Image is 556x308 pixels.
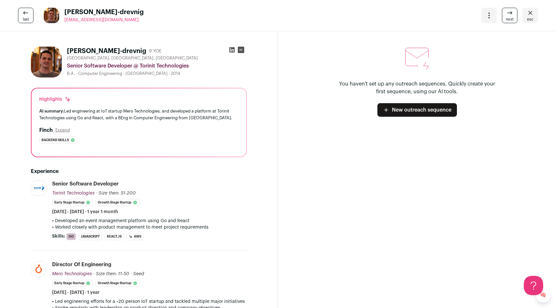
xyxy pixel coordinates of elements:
li: AWS [126,233,144,240]
h2: Finch [39,126,53,134]
p: • Led engineering efforts for a ~20 person IoT startup and tackled multiple major initiatives [52,298,247,305]
span: [EMAIL_ADDRESS][DOMAIN_NAME] [64,18,139,22]
span: [PERSON_NAME]-drevnig [64,8,144,17]
span: esc [527,17,533,22]
span: Torinit Technologies [52,191,95,195]
li: React.js [105,233,124,240]
a: [EMAIL_ADDRESS][DOMAIN_NAME] [64,17,144,23]
h2: Experience [31,168,247,175]
div: Led engineering at IoT startup Mero Technologies, and developed a platform at Torinit Technologie... [39,108,238,121]
p: • Developed an event management platform using Go and React [52,218,247,224]
span: Backend skills [42,137,69,143]
li: Go [66,233,76,240]
button: Expand [55,128,70,133]
p: • Worked closely with product management to meet project requirements [52,224,247,231]
span: Skills: [52,233,65,240]
span: · [131,271,132,277]
a: Close [523,8,538,23]
div: Director of Engineering [52,261,111,268]
div: 9 YOE [149,48,162,54]
div: B.A. - Computer Engineering - [GEOGRAPHIC_DATA] - 2014 [67,71,247,76]
span: [GEOGRAPHIC_DATA], [GEOGRAPHIC_DATA], [GEOGRAPHIC_DATA] [67,56,198,61]
span: [DATE] - [DATE] · 1 year 1 month [52,209,118,215]
li: Growth Stage Startup [96,199,140,206]
span: · Size then: 11-50 [93,272,129,276]
span: last [23,17,29,22]
li: Early Stage Startup [52,280,93,287]
div: Highlights [39,96,71,103]
span: [DATE] - [DATE] · 1 year [52,289,100,296]
a: last [18,8,33,23]
h1: [PERSON_NAME]-drevnig [67,47,146,56]
a: next [502,8,517,23]
a: New outreach sequence [377,103,457,117]
img: 9a88e178d27706547c644f532ce6a80fb9ca4a7f59666b75c8a09ea30751cd38.png [31,261,46,276]
img: 8567bd4e5c590683f6fab8ec312c43f15336eefd9c97577d8e4a3bc16c1300f3.png [31,183,46,194]
a: 🧠 [535,287,551,303]
span: Mero Technologies [52,272,92,276]
span: AI summary: [39,109,64,113]
span: next [506,17,514,22]
li: JavaScript [79,233,102,240]
img: ab258d448f23a591a6a9bedc977da821cbabb8ca072a3f50f414578057afdba5.jpg [31,47,62,77]
iframe: Help Scout Beacon - Open [524,276,543,295]
button: Open dropdown [481,8,497,23]
li: Growth Stage Startup [96,280,140,287]
div: Senior Software Developer @ Torinit Technologies [67,62,247,70]
span: · Size then: 51-200 [96,191,136,195]
span: Seed [133,272,144,276]
img: ab258d448f23a591a6a9bedc977da821cbabb8ca072a3f50f414578057afdba5.jpg [44,8,59,23]
li: Early Stage Startup [52,199,93,206]
div: Senior Software Developer [52,180,119,187]
p: You haven't set up any outreach sequences. Quickly create your first sequence, using our AI tools. [337,80,497,95]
